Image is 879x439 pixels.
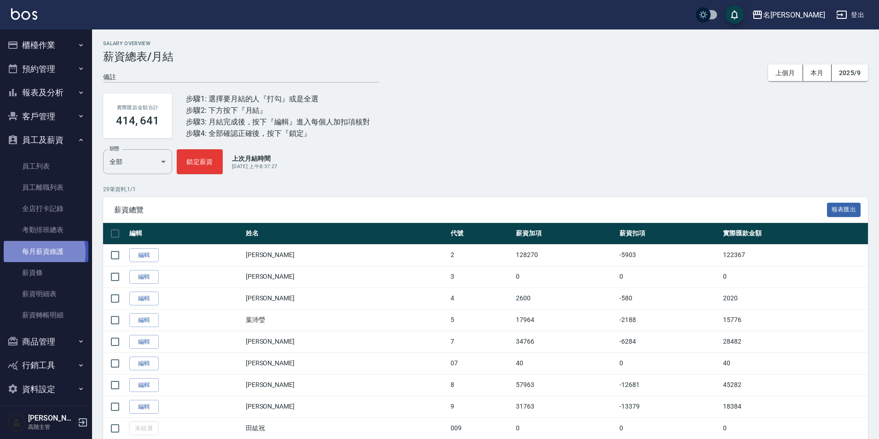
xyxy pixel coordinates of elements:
button: 登出 [833,6,868,23]
button: 2025/9 [832,64,868,82]
td: 7 [448,331,514,352]
button: 上個月 [768,64,803,82]
button: 本月 [803,64,832,82]
td: 17964 [514,309,617,331]
a: 編輯 [129,313,159,328]
button: 報表匯出 [827,203,861,217]
td: -12681 [617,374,721,396]
td: 葉沛瑩 [243,309,448,331]
td: 40 [721,352,868,374]
td: 0 [514,266,617,287]
td: -2188 [617,309,721,331]
td: [PERSON_NAME] [243,331,448,352]
td: [PERSON_NAME] [243,266,448,287]
td: 57963 [514,374,617,396]
a: 編輯 [129,378,159,392]
td: 0 [514,417,617,439]
td: 3 [448,266,514,287]
button: 鎖定薪資 [177,149,223,174]
button: 行銷工具 [4,353,88,377]
a: 編輯 [129,270,159,284]
button: 報表及分析 [4,81,88,105]
h3: 414, 641 [116,114,160,127]
h5: [PERSON_NAME] [28,414,75,423]
td: 009 [448,417,514,439]
p: 29 筆資料, 1 / 1 [103,185,868,193]
button: save [725,6,744,24]
th: 薪資加項 [514,223,617,245]
td: 5 [448,309,514,331]
a: 報表匯出 [827,205,861,214]
td: -5903 [617,244,721,266]
a: 編輯 [129,335,159,349]
th: 編輯 [127,223,243,245]
td: [PERSON_NAME] [243,396,448,417]
td: 28482 [721,331,868,352]
div: 名[PERSON_NAME] [763,9,825,21]
h3: 薪資總表/月結 [103,50,868,63]
a: 薪資條 [4,262,88,283]
div: 全部 [103,149,172,174]
span: 薪資總覽 [114,205,827,215]
div: 步驟4: 全部確認正確後，按下『鎖定』 [186,128,370,139]
td: 31763 [514,396,617,417]
p: 上次月結時間 [232,154,277,163]
td: 122367 [721,244,868,266]
button: 客戶管理 [4,105,88,129]
td: -13379 [617,396,721,417]
button: 櫃檯作業 [4,33,88,57]
td: 0 [617,266,721,287]
p: 高階主管 [28,423,75,431]
a: 編輯 [129,357,159,371]
td: 0 [617,417,721,439]
div: 步驟2: 下方按下『月結』 [186,105,370,116]
td: 34766 [514,331,617,352]
th: 實際匯款金額 [721,223,868,245]
button: 商品管理 [4,330,88,354]
td: [PERSON_NAME] [243,374,448,396]
td: [PERSON_NAME] [243,244,448,266]
img: Logo [11,8,37,20]
a: 編輯 [129,292,159,306]
td: 18384 [721,396,868,417]
td: 8 [448,374,514,396]
label: 狀態 [110,145,119,152]
button: 資料設定 [4,377,88,401]
th: 代號 [448,223,514,245]
button: 員工及薪資 [4,128,88,152]
a: 每月薪資維護 [4,241,88,262]
span: [DATE] 上午8:37:27 [232,164,277,170]
div: 步驟3: 月結完成後，按下『編輯』進入每個人加扣項核對 [186,116,370,128]
td: 45282 [721,374,868,396]
td: 4 [448,287,514,309]
td: 2600 [514,287,617,309]
div: 步驟1: 選擇要月結的人『打勾』或是全選 [186,93,370,105]
td: 2 [448,244,514,266]
td: 40 [514,352,617,374]
td: 田紘祝 [243,417,448,439]
td: 0 [721,417,868,439]
h2: Salary Overview [103,41,868,47]
a: 員工列表 [4,156,88,177]
a: 編輯 [129,248,159,263]
a: 薪資明細表 [4,283,88,304]
td: 0 [617,352,721,374]
td: 07 [448,352,514,374]
a: 員工離職列表 [4,177,88,198]
td: 128270 [514,244,617,266]
td: [PERSON_NAME] [243,287,448,309]
th: 薪資扣項 [617,223,721,245]
h2: 實際匯款金額合計 [114,105,161,111]
a: 考勤排班總表 [4,219,88,240]
a: 全店打卡記錄 [4,198,88,219]
td: 0 [721,266,868,287]
td: 15776 [721,309,868,331]
button: 預約管理 [4,57,88,81]
td: [PERSON_NAME] [243,352,448,374]
button: 名[PERSON_NAME] [748,6,829,24]
td: -6284 [617,331,721,352]
img: Person [7,413,26,432]
a: 薪資轉帳明細 [4,304,88,326]
th: 姓名 [243,223,448,245]
td: -580 [617,287,721,309]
